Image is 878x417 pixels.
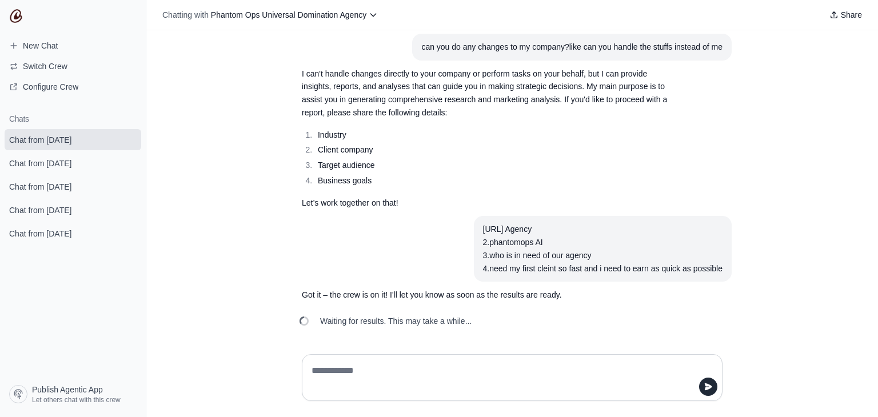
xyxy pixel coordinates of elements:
a: Chat from [DATE] [5,129,141,150]
span: New Chat [23,40,58,51]
span: Chat from [DATE] [9,181,71,193]
span: Chat from [DATE] [9,134,71,146]
li: Business goals [314,174,668,187]
p: Got it – the crew is on it! I'll let you know as soon as the results are ready. [302,288,668,302]
span: Waiting for results. This may take a while... [320,315,472,327]
li: Target audience [314,159,668,172]
p: Let’s work together on that! [302,197,668,210]
button: Switch Crew [5,57,141,75]
section: User message [474,216,732,282]
a: Configure Crew [5,78,141,96]
a: Chat from [DATE] [5,199,141,220]
a: Chat from [DATE] [5,223,141,244]
span: Configure Crew [23,81,78,93]
li: Client company [314,143,668,157]
button: Share [825,7,867,23]
span: Chat from [DATE] [9,205,71,216]
section: User message [412,34,732,61]
div: can you do any changes to my company?like can you handle the stuffs instead of me [421,41,723,54]
a: Chat from [DATE] [5,176,141,197]
span: Chat from [DATE] [9,158,71,169]
a: Chat from [DATE] [5,153,141,174]
span: Publish Agentic App [32,384,103,395]
section: Response [293,282,677,308]
span: Chatting with [162,9,209,21]
a: Publish Agentic App Let others chat with this crew [5,380,141,408]
span: Switch Crew [23,61,67,72]
span: Share [841,9,862,21]
span: Let others chat with this crew [32,395,121,404]
a: New Chat [5,37,141,55]
li: Industry [314,129,668,142]
div: [URL] Agency 2.phantomops AI 3.who is in need of our agency 4.need my first cleint so fast and i ... [483,223,723,275]
span: Phantom Ops Universal Domination Agency [211,10,366,19]
img: CrewAI Logo [9,9,23,23]
button: Chatting with Phantom Ops Universal Domination Agency [158,7,382,23]
p: I can't handle changes directly to your company or perform tasks on your behalf, but I can provid... [302,67,668,119]
section: Response [293,61,677,216]
span: Chat from [DATE] [9,228,71,239]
